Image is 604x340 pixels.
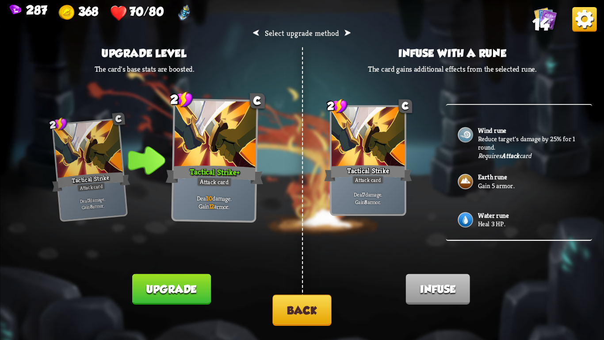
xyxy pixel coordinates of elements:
[352,175,384,184] div: Attack card
[59,4,99,22] div: Gold
[406,274,470,305] button: Infuse
[501,151,520,160] b: Attack
[10,3,47,17] div: Gems
[534,7,557,30] img: Cards_Icon.png
[252,28,352,38] h2: ⮜ ⮞
[178,4,191,21] img: Arcane Diploma - Whenever using an ability, deal 5 damage to all enemies.
[78,4,99,18] span: 368
[250,93,265,108] div: C
[61,194,124,212] p: Deal damage. Gain armor.
[457,173,474,190] img: Earth.png
[327,99,348,114] div: 2
[90,203,93,210] b: 8
[478,97,580,105] p: Gain 5 armor.
[127,147,165,175] img: Indicator_Arrow.png
[110,4,127,21] img: Heart.png
[368,47,536,60] h3: Infuse with a rune
[77,182,106,192] div: Attack card
[478,151,531,160] div: Requires card
[88,197,90,204] b: 7
[478,220,580,228] p: Heal 3 HP.
[95,64,194,74] p: The card's base stats are boosted.
[272,295,331,326] button: Back
[478,211,508,220] b: Water rune
[478,182,580,190] p: Gain 5 armor.
[478,135,580,151] p: Reduce target's damage by 25% for 1 round.
[333,191,403,205] p: Deal damage. Gain armor.
[398,99,412,113] div: C
[59,4,76,21] img: Gold.png
[324,163,412,183] div: Tactical Strike
[368,64,536,74] p: The card gains additional effects from the selected rune.
[130,4,164,18] span: 70/80
[49,116,68,131] div: 2
[176,193,253,211] p: Deal damage. Gain armor.
[363,191,365,198] b: 7
[166,163,264,186] div: Tactical Strike+
[112,112,125,126] div: C
[209,202,214,210] b: 12
[10,4,22,16] img: Gem.png
[478,126,506,135] b: Wind rune
[51,169,130,193] div: Tactical Strike
[206,194,212,202] b: 10
[534,7,557,32] div: View all the cards in your deck
[532,15,549,34] span: 14
[457,88,474,105] img: Earth.png
[132,274,211,305] button: Upgrade
[197,177,232,187] div: Attack card
[364,198,367,205] b: 8
[478,173,507,181] b: Earth rune
[265,28,339,38] span: Select upgrade method
[457,211,474,228] img: Water.png
[572,7,596,31] img: Options_Button.png
[457,126,474,143] img: Wind.png
[110,4,164,22] div: Health
[95,47,194,60] h3: Upgrade level
[170,91,193,108] div: 2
